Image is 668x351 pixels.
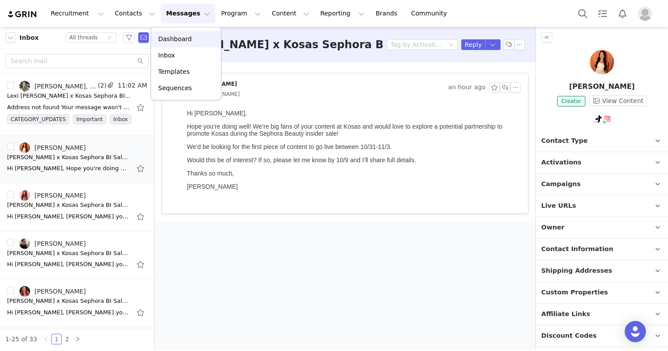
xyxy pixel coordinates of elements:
p: Templates [158,67,190,76]
h3: [PERSON_NAME] x Kosas Sephora BI Sale Campaign [171,37,480,53]
div: [PERSON_NAME] [34,240,86,247]
p: [PERSON_NAME] [536,81,668,92]
button: Messages [161,4,215,23]
div: Hi Alexia, Hope you're doing well! We're big fans of your content at Kosas and would love to expl... [7,212,131,221]
p: Sequences [158,84,192,93]
button: View Content [589,95,647,106]
i: icon: left [43,336,49,342]
div: [PERSON_NAME] [34,288,86,295]
span: CATEGORY_UPDATES [7,114,69,124]
div: Hi Abigail, Hope you're doing well! We're big fans of your content at Kosas and would love to exp... [7,164,131,173]
p: Hi [PERSON_NAME], [4,4,334,11]
button: Recruitment [46,4,109,23]
span: Shipping Addresses [541,266,612,276]
img: instagram.svg [604,115,611,122]
span: Custom Properties [541,288,608,298]
div: [PERSON_NAME] [34,144,86,151]
span: Live URLs [541,201,576,211]
div: Open Intercom Messenger [625,321,646,342]
input: Search mail [5,54,149,68]
div: Daniella Magee x Kosas Sephora BI Sale Campaign [7,297,131,305]
span: Affiliate Links [541,309,590,319]
span: Inbox [19,33,39,42]
button: Contacts [110,4,160,23]
span: Campaigns [541,179,581,189]
img: fd840f1b-2b35-4900-9538-d419abab1fb6.jpg [19,81,30,92]
div: [PERSON_NAME] [34,192,86,199]
img: eb7f3d4f-de4b-48c7-b477-190ff6af9a38.jpg [19,286,30,297]
img: 82973869-bdcb-491e-aff3-5709948541ea.jpg [19,238,30,249]
p: Thanks so much, [4,64,334,71]
a: 1 [52,334,61,344]
li: Previous Page [41,334,51,344]
div: Bella Ochoa x Kosas Sephora BI Sale Campaign [7,249,131,258]
span: Activations [541,158,581,168]
button: Profile [633,7,661,21]
p: We’d be looking for the first piece of content to go live between 10/31-11/3. [4,37,334,44]
div: [PERSON_NAME] an hour agoto:[PERSON_NAME] [162,73,528,106]
img: Abigail Canfield [590,50,614,74]
button: Search [573,4,592,23]
p: [PERSON_NAME] [4,77,334,84]
div: Hi Bella, Hope you're doing well! We're big fans of your content at Kosas and would love to explo... [7,260,131,269]
a: Community [406,4,456,23]
img: 014ff7df-b8b5-4d4a-bf7a-beba3a37bc02.jpg [19,142,30,153]
p: Hope you’re doing well! We’re big fans of your content at Kosas and would love to explore a poten... [4,17,334,31]
div: All threads [69,33,98,42]
span: Discount Codes [541,331,596,341]
a: [PERSON_NAME] [19,286,86,297]
a: [PERSON_NAME] [19,142,86,153]
a: Brands [370,4,405,23]
span: (2) [96,81,106,90]
span: Owner [541,223,565,233]
button: Program [216,4,266,23]
span: 11:02 AM [116,81,147,92]
img: ac4ea8b8-3971-4d65-828f-9d1756f2ed4d.jpg [19,190,30,201]
button: Reporting [315,4,370,23]
span: Important [73,114,106,124]
span: Contact Type [541,136,588,146]
i: icon: down [107,35,112,41]
a: [PERSON_NAME] [19,190,86,201]
li: Next Page [72,334,83,344]
button: Content [266,4,315,23]
span: an hour ago [448,82,486,93]
div: Alexia Elharrar x Kosas Sephora BI Sale Campaign [7,201,131,210]
p: Dashboard [158,34,192,44]
a: [PERSON_NAME], [PERSON_NAME], Mail Delivery Subsystem [19,81,96,92]
p: Would this be of interest? If so, please let me know by 10/9 and I’ll share full details. [4,50,334,57]
button: Notifications [613,4,632,23]
span: Creator [557,96,586,107]
span: Send Email [138,32,149,43]
div: Tag by Activation [391,40,443,49]
div: Abigail Canfield x Kosas Sephora BI Sale Campaign [7,153,131,162]
div: Address not found Your message wasn't delivered to lexiwells@kosas.com because the address couldn... [7,103,131,112]
p: Inbox [158,51,175,60]
button: Reply [461,39,486,50]
i: icon: search [137,58,144,64]
div: [PERSON_NAME], [PERSON_NAME], Mail Delivery Subsystem [34,83,96,90]
li: 1-25 of 33 [5,334,37,344]
div: Lexi Wells x Kosas Sephora BI Sale Campaign [7,92,131,100]
div: Hi Daniella, Hope you're doing well! We're big fans of your content at Kosas and would love to ex... [7,308,131,317]
a: Tasks [593,4,612,23]
img: grin logo [7,10,38,19]
i: icon: right [75,336,80,342]
a: 2 [62,334,72,344]
img: placeholder-profile.jpg [638,7,652,21]
li: 1 [51,334,62,344]
i: icon: down [448,42,454,48]
a: [PERSON_NAME] [19,238,86,249]
span: Contact Information [541,244,613,254]
li: 2 [62,334,72,344]
span: Inbox [110,114,132,124]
